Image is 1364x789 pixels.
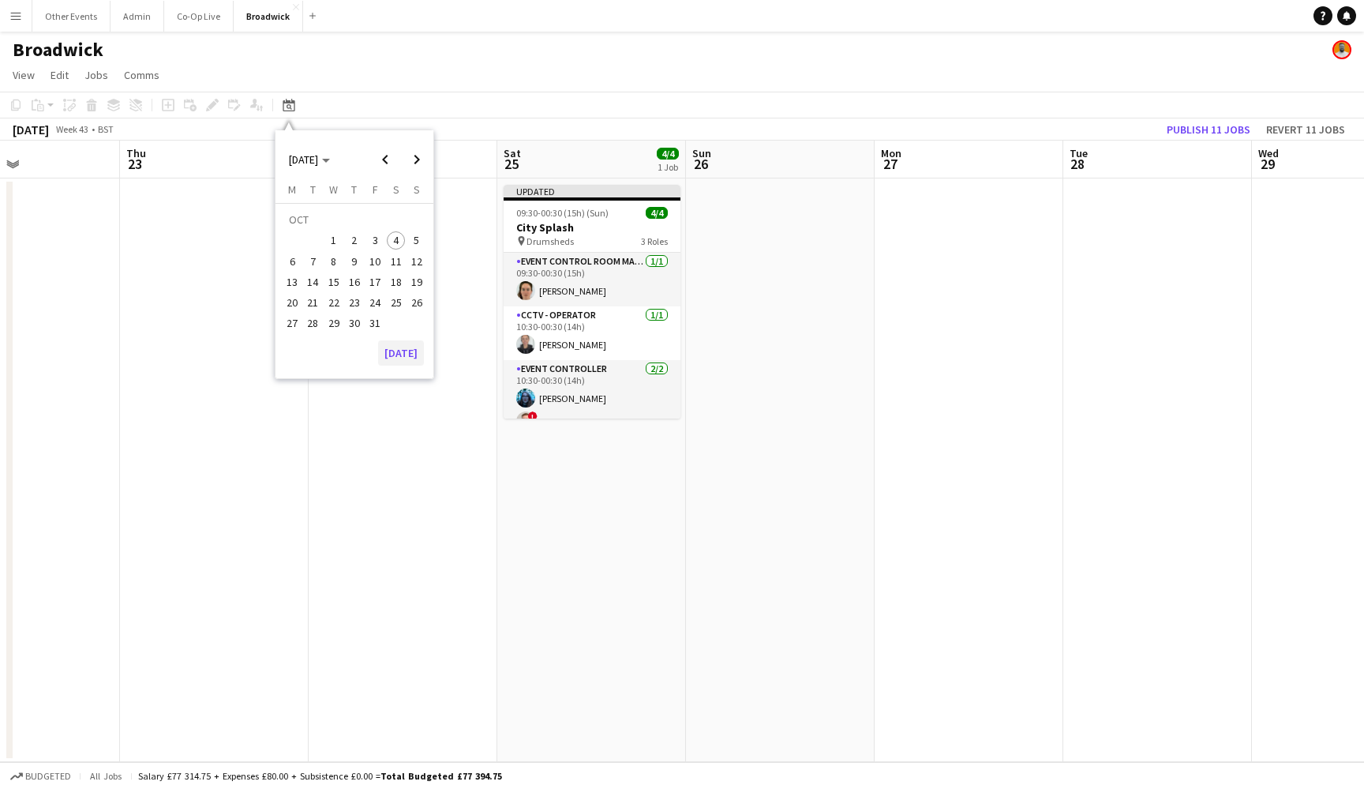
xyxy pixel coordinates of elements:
[365,272,384,291] span: 17
[504,306,680,360] app-card-role: CCTV - Operator1/110:30-00:30 (14h)[PERSON_NAME]
[282,209,427,230] td: OCT
[344,251,365,272] button: 09-10-2025
[32,1,111,32] button: Other Events
[365,314,384,333] span: 31
[365,231,384,250] span: 3
[407,231,426,250] span: 5
[51,68,69,82] span: Edit
[289,152,318,167] span: [DATE]
[13,122,49,137] div: [DATE]
[118,65,166,85] a: Comms
[365,292,385,313] button: 24-10-2025
[407,230,427,250] button: 05-10-2025
[504,146,521,160] span: Sat
[345,314,364,333] span: 30
[401,144,433,175] button: Next month
[324,292,344,313] button: 22-10-2025
[646,207,668,219] span: 4/4
[164,1,234,32] button: Co-Op Live
[283,293,302,312] span: 20
[1332,40,1351,59] app-user-avatar: Ben Sidaway
[283,252,302,271] span: 6
[302,292,323,313] button: 21-10-2025
[84,68,108,82] span: Jobs
[282,292,302,313] button: 20-10-2025
[324,251,344,272] button: 08-10-2025
[138,770,502,782] div: Salary £77 314.75 + Expenses £80.00 + Subsistence £0.00 =
[324,230,344,250] button: 01-10-2025
[282,313,302,333] button: 27-10-2025
[13,68,35,82] span: View
[126,146,146,160] span: Thu
[658,161,678,173] div: 1 Job
[324,293,343,312] span: 22
[501,155,521,173] span: 25
[526,235,574,247] span: Drumsheds
[690,155,711,173] span: 26
[504,185,680,197] div: Updated
[344,292,365,313] button: 23-10-2025
[407,293,426,312] span: 26
[52,123,92,135] span: Week 43
[385,251,406,272] button: 11-10-2025
[407,292,427,313] button: 26-10-2025
[385,230,406,250] button: 04-10-2025
[324,231,343,250] span: 1
[25,771,71,782] span: Budgeted
[657,148,679,160] span: 4/4
[692,146,711,160] span: Sun
[124,155,146,173] span: 23
[1070,146,1088,160] span: Tue
[1067,155,1088,173] span: 28
[302,272,323,292] button: 14-10-2025
[310,182,316,197] span: T
[407,272,427,292] button: 19-10-2025
[504,360,680,437] app-card-role: Event Controller2/210:30-00:30 (14h)[PERSON_NAME]![PERSON_NAME]
[8,768,73,785] button: Budgeted
[387,252,406,271] span: 11
[414,182,420,197] span: S
[324,314,343,333] span: 29
[504,253,680,306] app-card-role: Event Control Room Manager1/109:30-00:30 (15h)[PERSON_NAME]
[304,252,323,271] span: 7
[365,252,384,271] span: 10
[879,155,901,173] span: 27
[13,38,103,62] h1: Broadwick
[304,314,323,333] span: 28
[504,220,680,235] h3: City Splash
[304,272,323,291] span: 14
[98,123,114,135] div: BST
[283,272,302,291] span: 13
[344,313,365,333] button: 30-10-2025
[111,1,164,32] button: Admin
[385,272,406,292] button: 18-10-2025
[380,770,502,782] span: Total Budgeted £77 394.75
[324,272,343,291] span: 15
[324,252,343,271] span: 8
[345,231,364,250] span: 2
[369,144,401,175] button: Previous month
[1258,146,1279,160] span: Wed
[1160,119,1257,140] button: Publish 11 jobs
[87,770,125,782] span: All jobs
[283,314,302,333] span: 27
[378,340,424,366] button: [DATE]
[373,182,378,197] span: F
[345,272,364,291] span: 16
[365,313,385,333] button: 31-10-2025
[283,145,336,174] button: Choose month and year
[365,272,385,292] button: 17-10-2025
[344,272,365,292] button: 16-10-2025
[387,293,406,312] span: 25
[44,65,75,85] a: Edit
[282,272,302,292] button: 13-10-2025
[124,68,159,82] span: Comms
[881,146,901,160] span: Mon
[324,272,344,292] button: 15-10-2025
[504,185,680,419] div: Updated09:30-00:30 (15h) (Sun)4/4City Splash Drumsheds3 RolesEvent Control Room Manager1/109:30-0...
[393,182,399,197] span: S
[1260,119,1351,140] button: Revert 11 jobs
[387,272,406,291] span: 18
[282,251,302,272] button: 06-10-2025
[365,293,384,312] span: 24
